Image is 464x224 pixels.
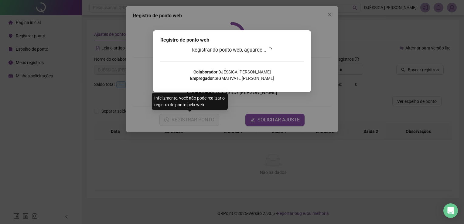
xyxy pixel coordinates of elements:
[160,36,304,44] div: Registro de ponto web
[160,46,304,54] h3: Registrando ponto web, aguarde...
[152,93,228,110] div: Infelizmente, você não pode realizar o registro de ponto pela web
[443,203,458,218] div: Open Intercom Messenger
[267,47,273,53] span: loading
[160,69,304,82] p: : DJÉSSICA [PERSON_NAME] : SIGMATIVA IE [PERSON_NAME]
[193,70,217,74] strong: Colaborador
[190,76,214,81] strong: Empregador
